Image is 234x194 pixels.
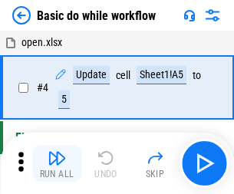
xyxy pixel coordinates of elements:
button: Run All [32,145,81,182]
img: Main button [192,151,216,176]
div: Skip [146,169,165,179]
div: Update [73,66,110,84]
img: Back [12,6,31,25]
img: Settings menu [203,6,222,25]
img: Support [183,9,196,21]
span: open.xlsx [21,36,62,48]
div: cell [116,70,130,81]
img: Run All [48,149,66,167]
img: Skip [146,149,164,167]
div: Basic do while workflow [37,8,156,23]
div: Sheet1!A5 [137,66,186,84]
div: to [193,70,201,81]
span: # 4 [37,81,48,94]
div: Run All [40,169,74,179]
button: Skip [130,145,180,182]
div: 5 [58,90,70,109]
